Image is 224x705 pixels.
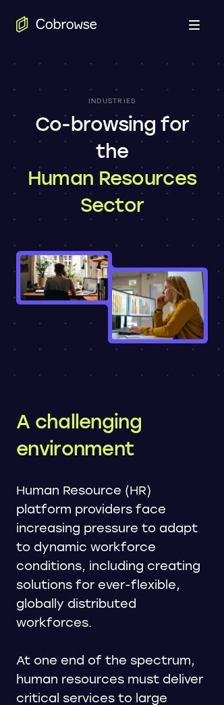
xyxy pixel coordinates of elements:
[16,481,208,632] p: Human Resource (HR) platform providers face increasing pressure to adapt to dynamic workforce con...
[16,16,97,32] a: Go to the home page
[16,165,208,219] span: Human Resources Sector
[16,408,208,462] h2: A challenging environment
[16,111,208,219] h1: Co-browsing for the
[16,251,208,343] img: Co-browsing for the Human Resources Sector
[88,97,136,105] p: Industries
